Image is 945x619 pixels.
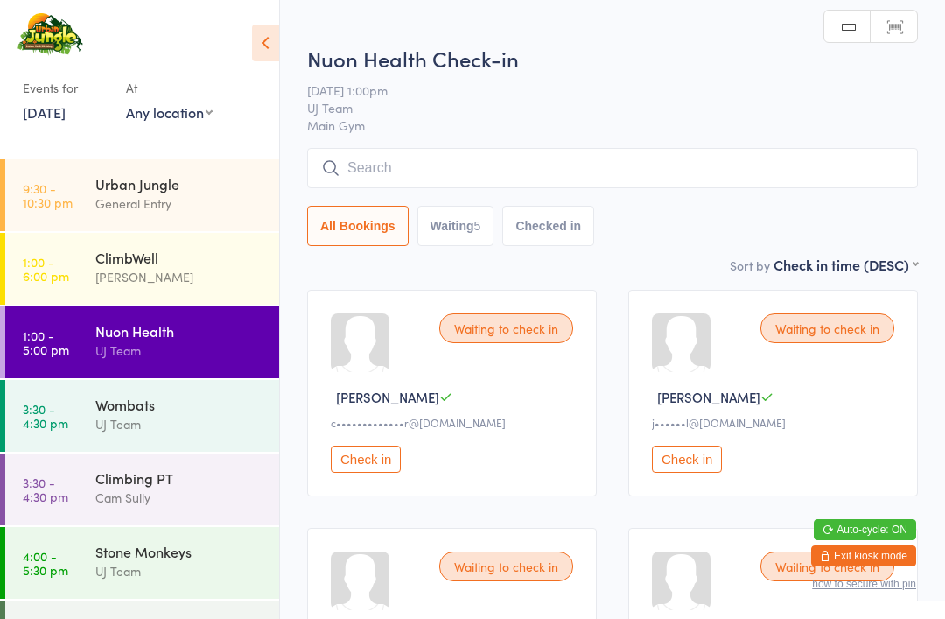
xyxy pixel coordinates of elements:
[812,578,916,590] button: how to secure with pin
[814,519,916,540] button: Auto-cycle: ON
[95,193,264,214] div: General Entry
[474,219,481,233] div: 5
[760,313,894,343] div: Waiting to check in
[307,81,891,99] span: [DATE] 1:00pm
[760,552,894,581] div: Waiting to check in
[773,255,918,274] div: Check in time (DESC)
[5,233,279,305] a: 1:00 -6:00 pmClimbWell[PERSON_NAME]
[5,527,279,599] a: 4:00 -5:30 pmStone MonkeysUJ Team
[307,206,409,246] button: All Bookings
[307,148,918,188] input: Search
[5,159,279,231] a: 9:30 -10:30 pmUrban JungleGeneral Entry
[95,267,264,287] div: [PERSON_NAME]
[95,542,264,561] div: Stone Monkeys
[95,561,264,581] div: UJ Team
[657,388,760,406] span: [PERSON_NAME]
[331,415,578,430] div: c•••••••••••••r@[DOMAIN_NAME]
[336,388,439,406] span: [PERSON_NAME]
[95,174,264,193] div: Urban Jungle
[23,255,69,283] time: 1:00 - 6:00 pm
[95,468,264,488] div: Climbing PT
[5,454,279,525] a: 3:30 -4:30 pmClimbing PTCam Sully
[307,99,891,116] span: UJ Team
[811,545,916,566] button: Exit kiosk mode
[23,402,68,430] time: 3:30 - 4:30 pm
[652,415,899,430] div: j••••••l@[DOMAIN_NAME]
[439,313,573,343] div: Waiting to check in
[95,395,264,414] div: Wombats
[95,341,264,361] div: UJ Team
[307,116,918,134] span: Main Gym
[23,549,68,577] time: 4:00 - 5:30 pm
[417,206,494,246] button: Waiting5
[23,328,69,356] time: 1:00 - 5:00 pm
[439,552,573,581] div: Waiting to check in
[17,13,83,56] img: Urban Jungle Indoor Rock Climbing
[5,306,279,378] a: 1:00 -5:00 pmNuon HealthUJ Team
[331,446,401,473] button: Check in
[23,475,68,503] time: 3:30 - 4:30 pm
[95,488,264,508] div: Cam Sully
[730,257,770,274] label: Sort by
[95,248,264,267] div: ClimbWell
[95,321,264,341] div: Nuon Health
[652,446,722,473] button: Check in
[502,206,594,246] button: Checked in
[5,380,279,452] a: 3:30 -4:30 pmWombatsUJ Team
[307,44,918,73] h2: Nuon Health Check-in
[23,102,66,122] a: [DATE]
[95,414,264,434] div: UJ Team
[126,74,213,102] div: At
[23,74,108,102] div: Events for
[23,181,73,209] time: 9:30 - 10:30 pm
[126,102,213,122] div: Any location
